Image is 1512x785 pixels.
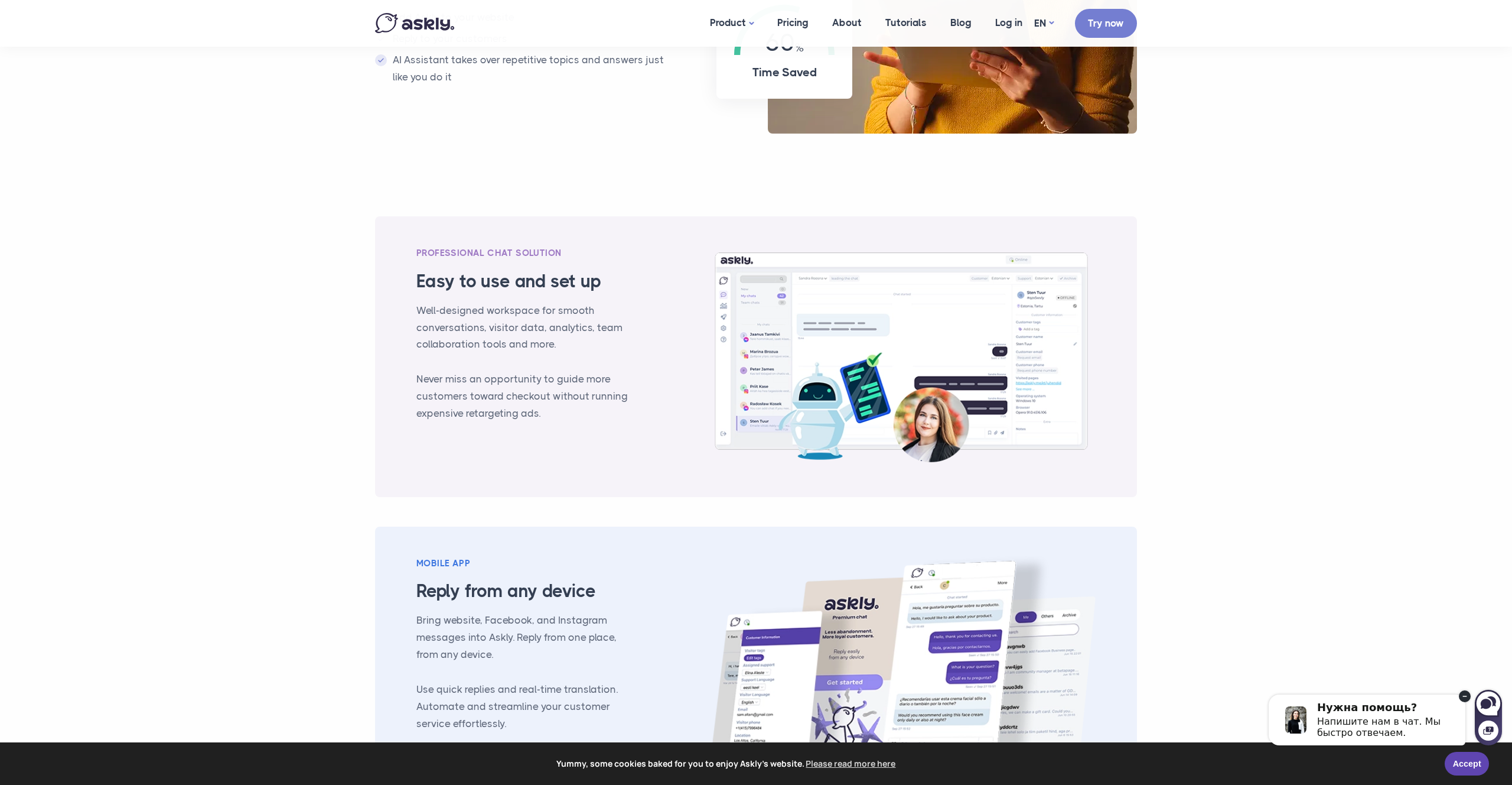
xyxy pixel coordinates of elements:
p: Well-designed workspace for smooth conversations, visitor data, analytics, team collaboration too... [416,302,631,353]
h3: Reply from any device [416,580,631,603]
div: PROFESSIONAL CHAT SOLUTION [416,246,631,261]
span: Yummy, some cookies baked for you to enjoy Askly's website. [17,755,1436,773]
h4: Time Saved [734,64,835,81]
li: AI Assistant takes over repetitive topics and answers just like you do it [375,51,679,86]
a: Accept [1445,752,1489,776]
p: Never miss an opportunity to guide more customers toward checkout without running expensive retar... [416,371,631,422]
a: Try now [1075,9,1137,38]
p: Bring website, Facebook, and Instagram messages into Askly. Reply from one place, from any device. [416,612,631,663]
a: EN [1034,15,1054,32]
iframe: Askly chat [1260,674,1503,747]
div: 60 [734,5,835,55]
a: learn more about cookies [804,755,898,773]
img: Askly [375,13,454,33]
p: Use quick replies and real-time translation. Automate and streamline your customer service effort... [416,681,631,732]
div: Mobile App [416,556,631,572]
h3: Easy to use and set up [416,270,631,293]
